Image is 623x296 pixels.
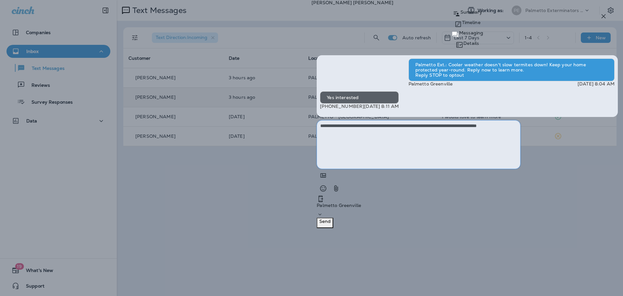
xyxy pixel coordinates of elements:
p: Palmetto Greenville [317,203,618,208]
p: Palmetto Greenville [409,81,453,86]
button: Select an emoji [317,182,330,195]
button: Send [317,218,333,228]
div: Palmetto Ext.: Cooler weather doesn't slow termites down! Keep your home protected year-round. Re... [409,58,615,81]
div: +1 (864) 385-1074 [317,195,618,218]
p: [PHONE_NUMBER] [320,104,364,109]
button: Add in a premade template [317,169,330,182]
p: Details [463,41,479,46]
div: Yes interested [320,91,399,104]
p: [DATE] 8:11 AM [364,104,399,109]
p: [DATE] 8:04 AM [578,81,615,86]
p: Messaging [459,30,483,35]
p: Timeline [462,20,481,25]
p: Summary [460,9,482,15]
p: Send [319,219,331,224]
